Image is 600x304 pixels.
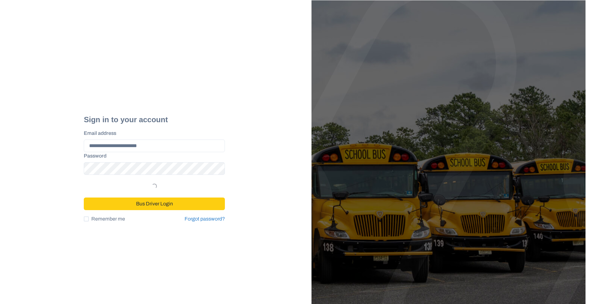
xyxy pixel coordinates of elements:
a: Forgot password? [185,215,225,223]
h2: Sign in to your account [84,115,225,124]
span: Remember me [91,215,125,223]
label: Email address [84,129,221,137]
label: Password [84,152,221,160]
button: Bus Driver Login [84,198,225,210]
a: Forgot password? [185,216,225,221]
a: Bus Driver Login [84,198,225,204]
